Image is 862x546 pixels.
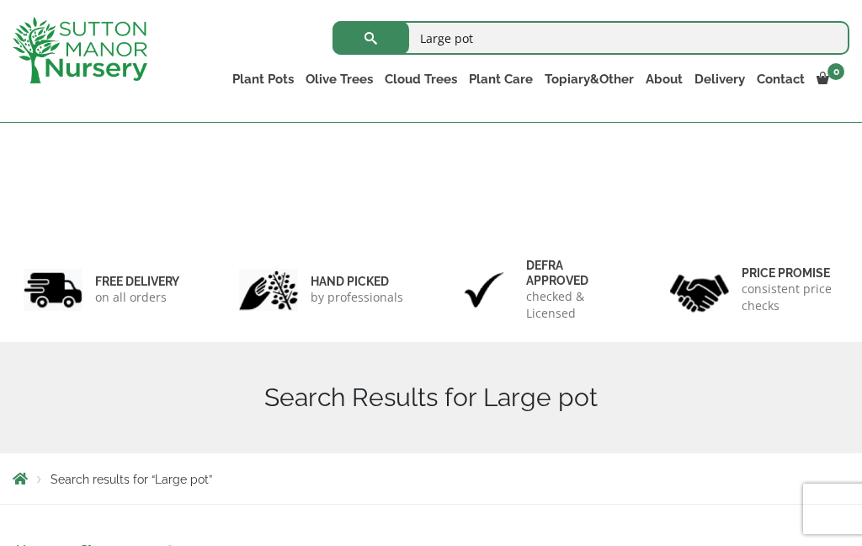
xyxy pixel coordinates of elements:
[333,21,849,55] input: Search...
[300,67,379,91] a: Olive Trees
[51,473,212,486] span: Search results for “Large pot”
[95,274,179,289] h6: FREE DELIVERY
[742,265,838,281] h6: Price promise
[640,67,689,91] a: About
[689,67,751,91] a: Delivery
[13,383,849,413] h1: Search Results for Large pot
[239,269,298,312] img: 2.jpg
[226,67,300,91] a: Plant Pots
[670,264,729,315] img: 4.jpg
[526,288,623,322] p: checked & Licensed
[311,289,403,306] p: by professionals
[455,269,513,312] img: 3.jpg
[463,67,539,91] a: Plant Care
[811,67,849,91] a: 0
[95,289,179,306] p: on all orders
[311,274,403,289] h6: hand picked
[13,17,147,83] img: logo
[526,258,623,288] h6: Defra approved
[827,63,844,80] span: 0
[751,67,811,91] a: Contact
[13,472,849,485] nav: Breadcrumbs
[539,67,640,91] a: Topiary&Other
[379,67,463,91] a: Cloud Trees
[24,269,82,312] img: 1.jpg
[742,281,838,314] p: consistent price checks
